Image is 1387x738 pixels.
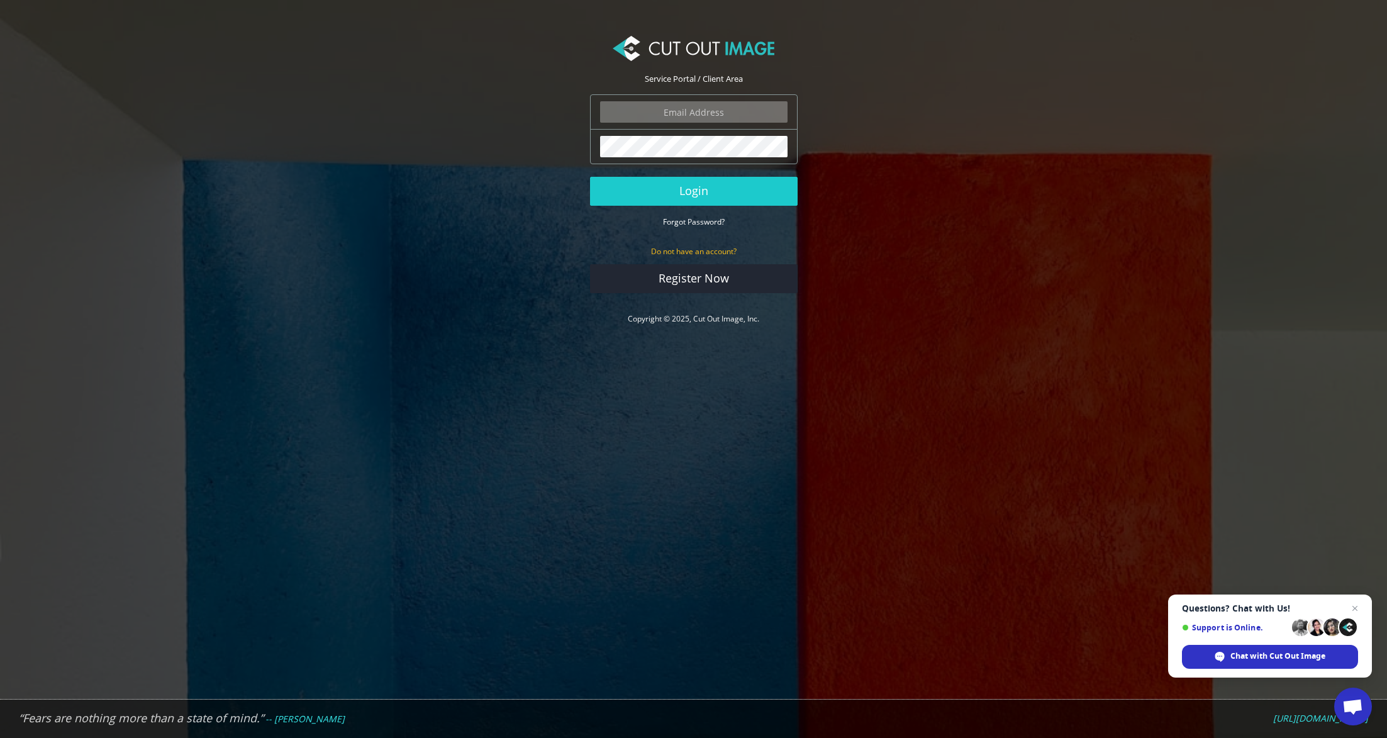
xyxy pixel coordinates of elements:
a: [URL][DOMAIN_NAME] [1273,713,1368,724]
em: -- [PERSON_NAME] [265,713,345,725]
div: Chat with Cut Out Image [1182,645,1358,669]
span: Service Portal / Client Area [645,73,743,84]
span: Chat with Cut Out Image [1230,651,1325,662]
input: Email Address [600,101,788,123]
em: [URL][DOMAIN_NAME] [1273,712,1368,724]
span: Close chat [1347,601,1362,616]
a: Register Now [590,264,798,293]
a: Copyright © 2025, Cut Out Image, Inc. [628,313,759,324]
button: Login [590,177,798,206]
a: Forgot Password? [663,216,725,227]
em: “Fears are nothing more than a state of mind.” [19,710,264,725]
small: Do not have an account? [651,246,737,257]
img: Cut Out Image [613,36,774,61]
div: Open chat [1334,688,1372,725]
span: Support is Online. [1182,623,1288,632]
span: Questions? Chat with Us! [1182,603,1358,613]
